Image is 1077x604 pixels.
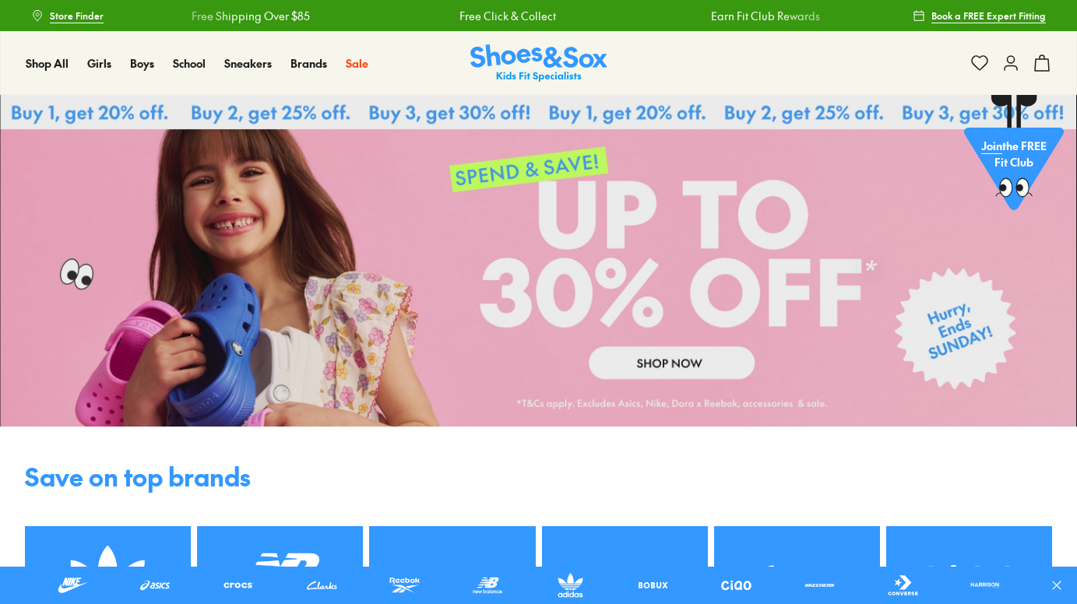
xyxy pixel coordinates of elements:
a: Free Click & Collect [459,8,556,24]
span: Boys [130,55,154,71]
span: School [173,55,206,71]
a: Book a FREE Expert Fitting [913,2,1046,30]
span: Join [981,139,1002,154]
p: the FREE Fit Club [964,126,1064,184]
span: Shop All [26,55,69,71]
a: Free Shipping Over $85 [192,8,310,24]
span: Brands [290,55,327,71]
span: Girls [87,55,111,71]
a: Shoes & Sox [470,44,607,83]
a: Sale [346,55,368,72]
a: Girls [87,55,111,72]
span: Sneakers [224,55,272,71]
a: Sneakers [224,55,272,72]
img: SNS_Logo_Responsive.svg [470,44,607,83]
a: Brands [290,55,327,72]
span: Sale [346,55,368,71]
a: Boys [130,55,154,72]
a: School [173,55,206,72]
span: Book a FREE Expert Fitting [931,9,1046,23]
a: Earn Fit Club Rewards [711,8,820,24]
a: Store Finder [31,2,104,30]
a: Shop All [26,55,69,72]
span: Store Finder [50,9,104,23]
a: Jointhe FREE Fit Club [964,94,1064,219]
